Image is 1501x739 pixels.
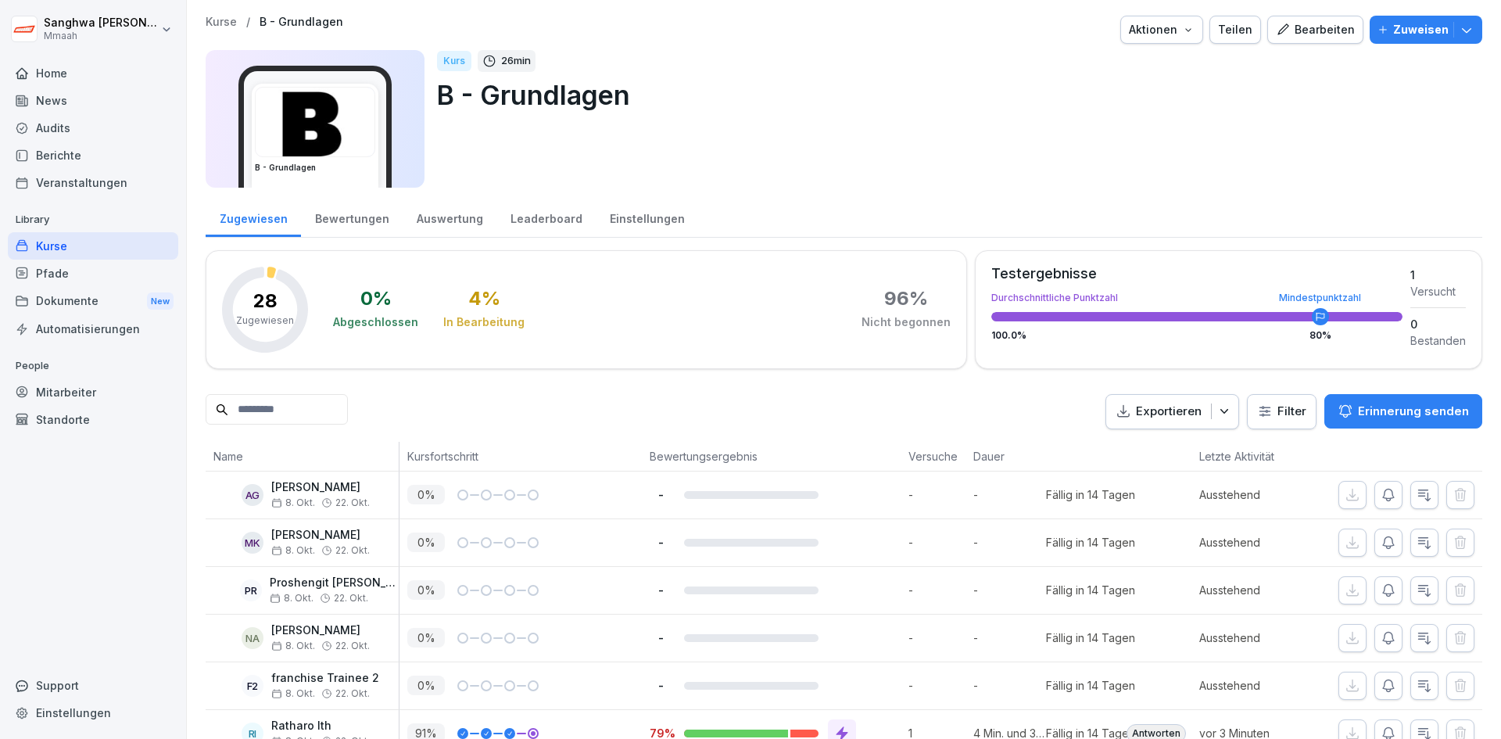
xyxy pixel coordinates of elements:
p: 0 % [407,580,445,600]
a: Bewertungen [301,197,403,237]
p: B - Grundlagen [437,75,1470,115]
div: Support [8,672,178,699]
p: Ausstehend [1199,486,1313,503]
p: - [908,677,965,694]
span: 8. Okt. [271,688,315,699]
div: 100.0 % [991,331,1402,340]
div: Fällig in 14 Tagen [1046,630,1135,646]
p: Sanghwa [PERSON_NAME] [44,16,158,30]
p: Erinnerung senden [1358,403,1469,420]
p: Zugewiesen [236,314,294,328]
p: - [650,678,672,693]
p: / [246,16,250,29]
div: PR [240,579,262,601]
p: Ausstehend [1199,630,1313,646]
p: Versuche [908,448,958,465]
p: 0 % [407,628,445,648]
p: Bewertungsergebnis [650,448,893,465]
a: News [8,87,178,114]
p: Dauer [973,448,1038,465]
div: Fällig in 14 Tagen [1046,677,1135,694]
a: Home [8,59,178,87]
p: [PERSON_NAME] [271,529,370,542]
div: NA [242,627,263,649]
a: Standorte [8,406,178,433]
button: Teilen [1209,16,1261,44]
p: - [973,534,1046,551]
span: 22. Okt. [334,593,368,604]
div: Testergebnisse [991,267,1402,281]
p: - [650,487,672,502]
p: Exportieren [1136,403,1202,421]
p: Library [8,207,178,232]
a: B - Grundlagen [260,16,343,29]
p: franchise Trainee 2 [271,672,379,685]
p: Mmaah [44,30,158,41]
a: Pfade [8,260,178,287]
p: - [650,630,672,645]
a: Bearbeiten [1267,16,1363,44]
div: New [147,292,174,310]
div: Einstellungen [596,197,698,237]
div: 80 % [1309,331,1331,340]
div: Fällig in 14 Tagen [1046,582,1135,598]
div: Kurs [437,51,471,71]
a: Zugewiesen [206,197,301,237]
span: 8. Okt. [270,593,313,604]
div: Mindestpunktzahl [1279,293,1361,303]
div: Fällig in 14 Tagen [1046,486,1135,503]
p: - [973,677,1046,694]
button: Erinnerung senden [1324,394,1482,429]
p: Name [213,448,391,465]
div: Aktionen [1129,21,1195,38]
p: Ratharo Ith [271,719,370,733]
p: - [908,630,965,646]
div: Audits [8,114,178,142]
a: DokumenteNew [8,287,178,316]
a: Einstellungen [8,699,178,726]
div: Veranstaltungen [8,169,178,196]
div: Durchschnittliche Punktzahl [991,293,1402,303]
button: Exportieren [1105,394,1239,429]
div: Nicht begonnen [862,314,951,330]
div: 0 [1410,316,1466,332]
div: MK [242,532,263,554]
div: In Bearbeitung [443,314,525,330]
div: f2 [242,675,263,697]
p: Zuweisen [1393,21,1449,38]
button: Zuweisen [1370,16,1482,44]
p: - [908,534,965,551]
h3: B - Grundlagen [255,162,375,174]
div: Abgeschlossen [333,314,418,330]
p: [PERSON_NAME] [271,481,370,494]
p: 0 % [407,676,445,695]
div: 96 % [884,289,928,308]
a: Berichte [8,142,178,169]
button: Filter [1248,395,1316,429]
p: Ausstehend [1199,534,1313,551]
a: Kurse [8,232,178,260]
div: Filter [1257,404,1306,419]
span: 8. Okt. [271,497,315,508]
p: [PERSON_NAME] [271,624,370,637]
button: Aktionen [1120,16,1203,44]
a: Leaderboard [496,197,596,237]
span: 22. Okt. [335,545,370,556]
p: - [908,486,965,503]
div: Fällig in 14 Tagen [1046,534,1135,551]
div: 0 % [360,289,392,308]
div: Auswertung [403,197,496,237]
p: Letzte Aktivität [1199,448,1305,465]
a: Automatisierungen [8,315,178,343]
div: AG [242,484,263,506]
